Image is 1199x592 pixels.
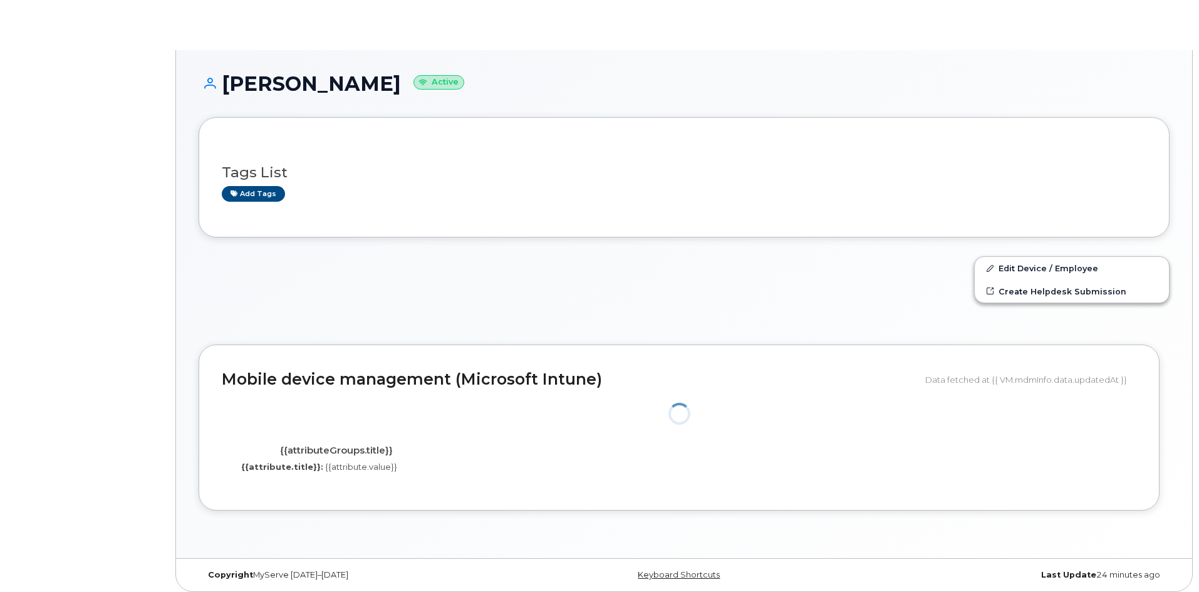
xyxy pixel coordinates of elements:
h4: {{attributeGroups.title}} [231,445,441,456]
small: Active [413,75,464,90]
a: Keyboard Shortcuts [638,570,720,579]
a: Create Helpdesk Submission [975,280,1169,303]
h2: Mobile device management (Microsoft Intune) [222,371,916,388]
div: MyServe [DATE]–[DATE] [199,570,522,580]
a: Edit Device / Employee [975,257,1169,279]
h1: [PERSON_NAME] [199,73,1170,95]
div: Data fetched at {{ VM.mdmInfo.data.updatedAt }} [925,368,1136,392]
strong: Copyright [208,570,253,579]
strong: Last Update [1041,570,1096,579]
label: {{attribute.title}}: [241,461,323,473]
a: Add tags [222,186,285,202]
span: {{attribute.value}} [325,462,397,472]
div: 24 minutes ago [846,570,1170,580]
h3: Tags List [222,165,1146,180]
